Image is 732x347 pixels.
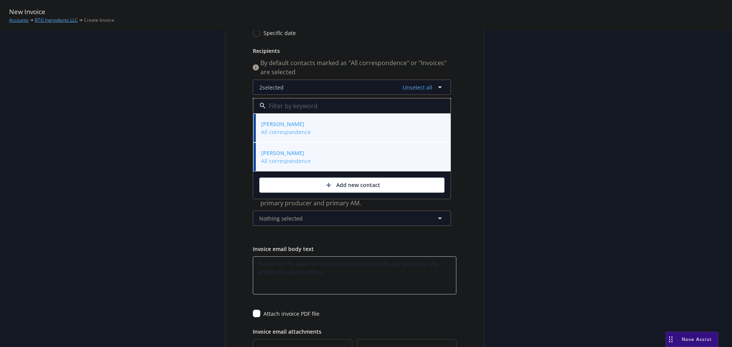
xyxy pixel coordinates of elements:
button: Nothing selected [253,211,451,226]
button: addAdd new contact [259,177,445,193]
strong: [PERSON_NAME] [261,149,304,157]
span: Invoice email attachments [253,328,321,335]
span: Create Invoice [84,17,114,24]
a: add [324,181,333,190]
div: Add new contact [272,178,432,192]
span: Specific date [263,29,296,37]
span: By default contacts marked as "All correspondence" or "Invoices" are selected [260,58,451,77]
span: 2 selected [259,83,284,91]
strong: [PERSON_NAME] [261,120,304,128]
span: Invoice email body text [253,245,314,253]
a: Accounts [9,17,29,24]
input: Specific date [253,29,260,37]
span: Nothing selected [259,214,303,222]
a: BTG Ingredients LLC [35,17,78,24]
button: Nova Assist [666,332,718,347]
span: All correspondence [261,128,311,136]
span: Recipients [253,47,280,54]
span: Nova Assist [682,336,712,342]
textarea: Enter a description... [253,256,456,294]
input: Filter by keyword [266,101,435,110]
div: Drag to move [666,332,676,347]
div: Attach invoice PDF file [263,310,319,318]
button: 2selectedUnselect all [253,80,451,95]
span: All correspondence [261,157,311,165]
a: Unselect all [400,83,432,91]
span: New Invoice [9,7,45,17]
